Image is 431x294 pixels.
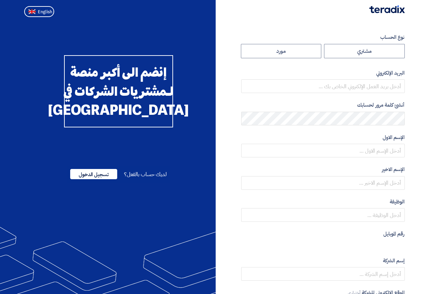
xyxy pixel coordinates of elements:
label: إسم الشركة [241,257,405,265]
a: تسجيل الدخول [70,170,117,179]
span: تسجيل الدخول [70,169,117,179]
input: أدخل الإسم الاول ... [241,144,405,157]
span: لديك حساب بالفعل؟ [124,170,167,179]
label: نوع الحساب [241,33,405,41]
input: أدخل الإسم الاخير ... [241,176,405,190]
label: مشتري [324,44,405,58]
label: مورد [241,44,322,58]
span: English [38,10,52,14]
input: أدخل إسم الشركة ... [241,267,405,281]
button: English [24,6,54,17]
input: أدخل بريد العمل الإلكتروني الخاص بك ... [241,79,405,93]
label: رقم الموبايل [241,230,405,238]
label: البريد الإلكتروني [241,69,405,77]
label: أنشئ كلمة مرور لحسابك [241,101,405,109]
label: الإسم الاول [241,134,405,141]
img: Teradix logo [369,5,405,13]
img: en-US.png [28,9,36,14]
div: إنضم الى أكبر منصة لـمشتريات الشركات في [GEOGRAPHIC_DATA] [64,55,173,127]
input: أدخل الوظيفة ... [241,208,405,222]
label: الوظيفة [241,198,405,206]
label: الإسم الاخير [241,166,405,173]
